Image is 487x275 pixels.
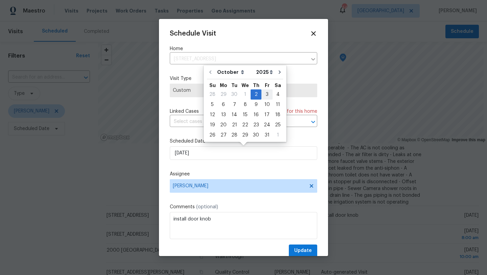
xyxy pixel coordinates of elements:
[265,83,270,88] abbr: Friday
[254,67,275,77] select: Year
[207,110,218,120] div: Sun Oct 12 2025
[273,100,283,110] div: Sat Oct 11 2025
[170,171,317,177] label: Assignee
[275,83,281,88] abbr: Saturday
[170,212,317,239] textarea: install door knob
[229,120,240,130] div: 21
[231,83,237,88] abbr: Tuesday
[240,100,251,109] div: 8
[273,90,283,99] div: 4
[251,110,261,120] div: 16
[218,89,229,100] div: Mon Sep 29 2025
[205,65,215,79] button: Go to previous month
[173,183,305,189] span: [PERSON_NAME]
[294,247,312,255] span: Update
[170,75,317,82] label: Visit Type
[218,130,229,140] div: 27
[229,100,240,109] div: 7
[218,100,229,110] div: Mon Oct 06 2025
[273,130,283,140] div: 1
[170,30,216,37] span: Schedule Visit
[310,30,317,37] span: Close
[229,100,240,110] div: Tue Oct 07 2025
[229,120,240,130] div: Tue Oct 21 2025
[261,100,273,110] div: Fri Oct 10 2025
[261,89,273,100] div: Fri Oct 03 2025
[229,130,240,140] div: Tue Oct 28 2025
[218,90,229,99] div: 29
[273,110,283,120] div: 18
[218,120,229,130] div: 20
[209,83,216,88] abbr: Sunday
[261,110,273,120] div: 17
[170,117,298,127] input: Select cases
[218,110,229,120] div: Mon Oct 13 2025
[229,90,240,99] div: 30
[207,120,218,130] div: Sun Oct 19 2025
[251,120,261,130] div: 23
[170,138,317,145] label: Scheduled Date
[273,120,283,130] div: 25
[207,90,218,99] div: 28
[251,130,261,140] div: 30
[273,110,283,120] div: Sat Oct 18 2025
[220,83,227,88] abbr: Monday
[215,67,254,77] select: Month
[261,120,273,130] div: 24
[261,130,273,140] div: 31
[273,120,283,130] div: Sat Oct 25 2025
[240,89,251,100] div: Wed Oct 01 2025
[251,120,261,130] div: Thu Oct 23 2025
[170,146,317,160] input: M/D/YYYY
[207,110,218,120] div: 12
[170,54,307,64] input: Enter in an address
[229,130,240,140] div: 28
[308,117,318,127] button: Open
[261,100,273,109] div: 10
[218,130,229,140] div: Mon Oct 27 2025
[207,100,218,110] div: Sun Oct 05 2025
[251,110,261,120] div: Thu Oct 16 2025
[273,130,283,140] div: Sat Nov 01 2025
[240,130,251,140] div: 29
[229,110,240,120] div: Tue Oct 14 2025
[251,100,261,109] div: 9
[273,100,283,109] div: 11
[240,120,251,130] div: 22
[253,83,259,88] abbr: Thursday
[218,100,229,109] div: 6
[261,120,273,130] div: Fri Oct 24 2025
[275,65,285,79] button: Go to next month
[170,108,199,115] span: Linked Cases
[207,130,218,140] div: 26
[207,100,218,109] div: 5
[229,89,240,100] div: Tue Sep 30 2025
[218,110,229,120] div: 13
[240,110,251,120] div: 15
[207,120,218,130] div: 19
[218,120,229,130] div: Mon Oct 20 2025
[251,100,261,110] div: Thu Oct 09 2025
[240,110,251,120] div: Wed Oct 15 2025
[207,89,218,100] div: Sun Sep 28 2025
[170,45,317,52] label: Home
[196,205,218,209] span: (optional)
[261,90,273,99] div: 3
[170,204,317,210] label: Comments
[261,130,273,140] div: Fri Oct 31 2025
[173,87,314,94] span: Custom
[207,130,218,140] div: Sun Oct 26 2025
[273,89,283,100] div: Sat Oct 04 2025
[261,110,273,120] div: Fri Oct 17 2025
[229,110,240,120] div: 14
[251,90,261,99] div: 2
[241,83,249,88] abbr: Wednesday
[251,89,261,100] div: Thu Oct 02 2025
[289,245,317,257] button: Update
[240,120,251,130] div: Wed Oct 22 2025
[251,130,261,140] div: Thu Oct 30 2025
[240,130,251,140] div: Wed Oct 29 2025
[240,100,251,110] div: Wed Oct 08 2025
[240,90,251,99] div: 1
